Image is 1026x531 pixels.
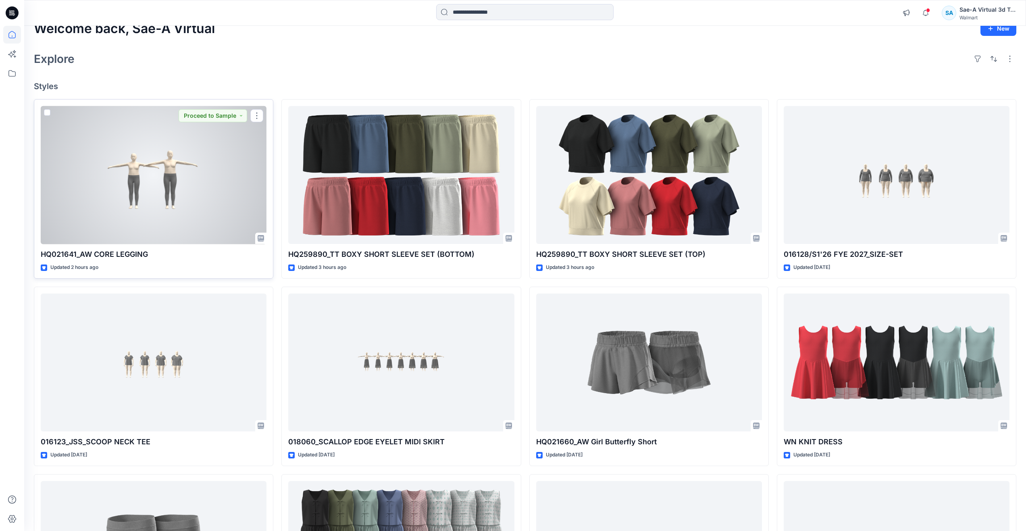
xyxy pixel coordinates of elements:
[959,15,1016,21] div: Walmart
[34,52,75,65] h2: Explore
[41,436,266,448] p: 016123_JSS_SCOOP NECK TEE
[536,106,762,244] a: HQ259890_TT BOXY SHORT SLEEVE SET (TOP)
[784,436,1009,448] p: WN KNIT DRESS
[784,249,1009,260] p: 016128/S1'26 FYE 2027_SIZE-SET
[41,249,266,260] p: HQ021641_AW CORE LEGGING
[784,106,1009,244] a: 016128/S1'26 FYE 2027_SIZE-SET
[288,294,514,432] a: 018060_SCALLOP EDGE EYELET MIDI SKIRT
[793,263,830,272] p: Updated [DATE]
[288,106,514,244] a: HQ259890_TT BOXY SHORT SLEEVE SET (BOTTOM)
[793,451,830,459] p: Updated [DATE]
[942,6,956,20] div: SA
[546,263,594,272] p: Updated 3 hours ago
[536,249,762,260] p: HQ259890_TT BOXY SHORT SLEEVE SET (TOP)
[288,436,514,448] p: 018060_SCALLOP EDGE EYELET MIDI SKIRT
[50,263,98,272] p: Updated 2 hours ago
[536,294,762,432] a: HQ021660_AW Girl Butterfly Short
[784,294,1009,432] a: WN KNIT DRESS
[34,81,1016,91] h4: Styles
[34,21,215,36] h2: Welcome back, Sae-A Virtual
[959,5,1016,15] div: Sae-A Virtual 3d Team
[41,106,266,244] a: HQ021641_AW CORE LEGGING
[546,451,583,459] p: Updated [DATE]
[980,21,1016,36] button: New
[41,294,266,432] a: 016123_JSS_SCOOP NECK TEE
[288,249,514,260] p: HQ259890_TT BOXY SHORT SLEEVE SET (BOTTOM)
[50,451,87,459] p: Updated [DATE]
[536,436,762,448] p: HQ021660_AW Girl Butterfly Short
[298,451,335,459] p: Updated [DATE]
[298,263,346,272] p: Updated 3 hours ago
